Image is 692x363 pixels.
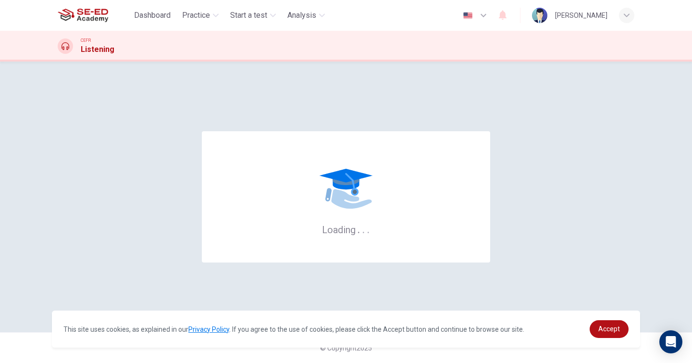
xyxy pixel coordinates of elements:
a: dismiss cookie message [590,320,629,338]
button: Start a test [226,7,280,24]
h6: Loading [322,223,370,236]
span: CEFR [81,37,91,44]
h6: . [362,221,365,237]
span: © Copyright 2025 [320,344,372,352]
span: Accept [598,325,620,333]
div: Open Intercom Messenger [659,330,682,353]
div: [PERSON_NAME] [555,10,607,21]
img: SE-ED Academy logo [58,6,108,25]
h1: Listening [81,44,114,55]
a: SE-ED Academy logo [58,6,130,25]
div: cookieconsent [52,311,640,348]
button: Practice [178,7,222,24]
span: Start a test [230,10,267,21]
button: Dashboard [130,7,174,24]
h6: . [357,221,360,237]
img: Profile picture [532,8,547,23]
span: Analysis [287,10,316,21]
h6: . [367,221,370,237]
a: Privacy Policy [188,325,229,333]
span: Dashboard [134,10,171,21]
span: Practice [182,10,210,21]
button: Analysis [284,7,329,24]
span: This site uses cookies, as explained in our . If you agree to the use of cookies, please click th... [63,325,524,333]
img: en [462,12,474,19]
